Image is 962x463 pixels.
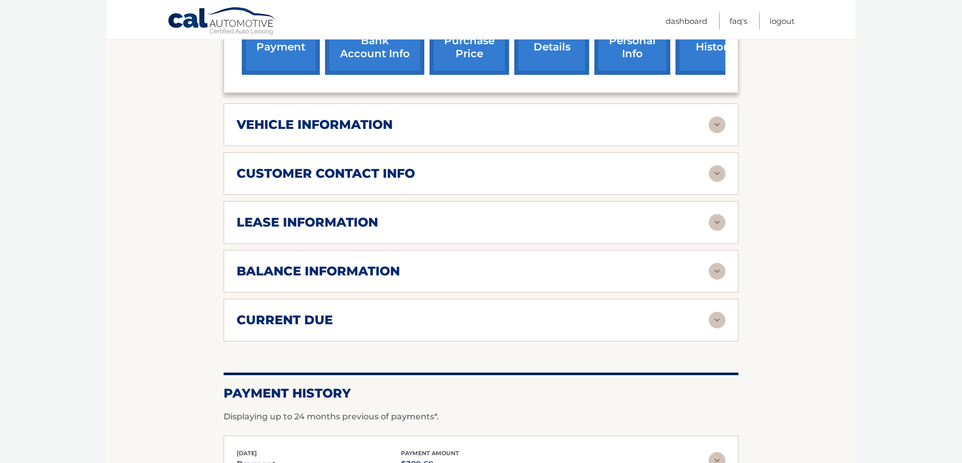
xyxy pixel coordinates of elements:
[325,7,424,75] a: Add/Remove bank account info
[770,12,795,30] a: Logout
[237,215,378,230] h2: lease information
[709,214,725,231] img: accordion-rest.svg
[242,7,320,75] a: make a payment
[237,117,393,133] h2: vehicle information
[514,7,589,75] a: account details
[594,7,670,75] a: update personal info
[666,12,707,30] a: Dashboard
[709,116,725,133] img: accordion-rest.svg
[430,7,509,75] a: request purchase price
[401,449,459,457] span: payment amount
[730,12,747,30] a: FAQ's
[237,166,415,181] h2: customer contact info
[167,7,277,37] a: Cal Automotive
[675,7,753,75] a: payment history
[237,449,257,457] span: [DATE]
[709,165,725,182] img: accordion-rest.svg
[709,263,725,280] img: accordion-rest.svg
[237,263,400,279] h2: balance information
[224,386,738,401] h2: Payment History
[237,312,333,328] h2: current due
[224,411,738,423] p: Displaying up to 24 months previous of payments*.
[709,312,725,328] img: accordion-rest.svg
